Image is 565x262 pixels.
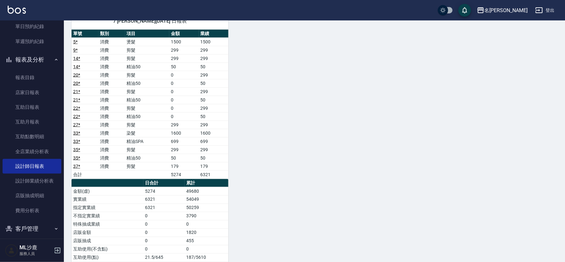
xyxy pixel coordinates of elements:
td: 剪髮 [125,121,170,129]
td: 精油50 [125,63,170,71]
td: 50 [169,63,199,71]
td: 消費 [98,112,125,121]
td: 6321 [143,204,185,212]
td: 50 [199,154,228,162]
td: 6321 [143,195,185,204]
td: 0 [169,87,199,96]
td: 不指定實業績 [72,212,143,220]
td: 消費 [98,154,125,162]
th: 單號 [72,30,98,38]
td: 0 [143,228,185,237]
td: 店販金額 [72,228,143,237]
td: 299 [169,146,199,154]
td: 1600 [169,129,199,137]
td: 1600 [199,129,228,137]
td: 50 [199,112,228,121]
td: 互助使用(不含點) [72,245,143,253]
h5: ML沙鹿 [19,244,52,251]
td: 消費 [98,104,125,112]
td: 0 [143,212,185,220]
td: 299 [199,87,228,96]
td: 消費 [98,87,125,96]
a: 互助日報表 [3,100,61,115]
button: save [458,4,471,17]
td: 燙髮 [125,38,170,46]
td: 剪髮 [125,104,170,112]
img: Person [5,244,18,257]
button: 名[PERSON_NAME] [474,4,530,17]
td: 剪髮 [125,46,170,54]
td: 互助使用(點) [72,253,143,262]
button: 登出 [533,4,557,16]
td: 5274 [169,170,199,179]
td: 299 [169,54,199,63]
td: 455 [185,237,228,245]
td: 0 [169,104,199,112]
button: 員工及薪資 [3,237,61,253]
td: 0 [143,237,185,245]
td: 0 [169,71,199,79]
td: 消費 [98,137,125,146]
td: 0 [143,245,185,253]
a: 全店業績分析表 [3,144,61,159]
th: 項目 [125,30,170,38]
button: 報表及分析 [3,51,61,68]
td: 消費 [98,71,125,79]
th: 金額 [169,30,199,38]
td: 特殊抽成業績 [72,220,143,228]
td: 0 [185,245,228,253]
td: 49680 [185,187,228,195]
th: 類別 [98,30,125,38]
td: 精油50 [125,79,170,87]
td: 0 [185,220,228,228]
a: 設計師日報表 [3,159,61,174]
p: 服務人員 [19,251,52,257]
td: 實業績 [72,195,143,204]
td: 精油50 [125,112,170,121]
a: 設計師業績分析表 [3,174,61,188]
td: 187/5610 [185,253,228,262]
td: 店販抽成 [72,237,143,245]
td: 699 [169,137,199,146]
td: 剪髮 [125,54,170,63]
td: 299 [169,121,199,129]
td: 50 [199,96,228,104]
td: 5274 [143,187,185,195]
td: 剪髮 [125,71,170,79]
td: 3790 [185,212,228,220]
td: 50 [199,63,228,71]
a: 店販抽成明細 [3,188,61,203]
td: 299 [199,71,228,79]
th: 累計 [185,179,228,187]
td: 染髮 [125,129,170,137]
td: 179 [169,162,199,170]
td: 54049 [185,195,228,204]
img: Logo [8,6,26,14]
td: 1500 [199,38,228,46]
td: 0 [169,96,199,104]
td: 299 [199,46,228,54]
td: 消費 [98,63,125,71]
td: 消費 [98,38,125,46]
td: 299 [199,146,228,154]
table: a dense table [72,30,228,179]
td: 消費 [98,162,125,170]
th: 日合計 [143,179,185,187]
td: 0 [169,112,199,121]
td: 50 [169,154,199,162]
td: 299 [169,46,199,54]
td: 精油50 [125,154,170,162]
td: 消費 [98,79,125,87]
td: 合計 [72,170,98,179]
td: 剪髮 [125,87,170,96]
td: 699 [199,137,228,146]
a: 報表目錄 [3,70,61,85]
td: 消費 [98,96,125,104]
td: 剪髮 [125,146,170,154]
th: 業績 [199,30,228,38]
a: 單週預約紀錄 [3,34,61,49]
td: 299 [199,54,228,63]
td: 消費 [98,46,125,54]
a: 互助點數明細 [3,129,61,144]
td: 金額(虛) [72,187,143,195]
